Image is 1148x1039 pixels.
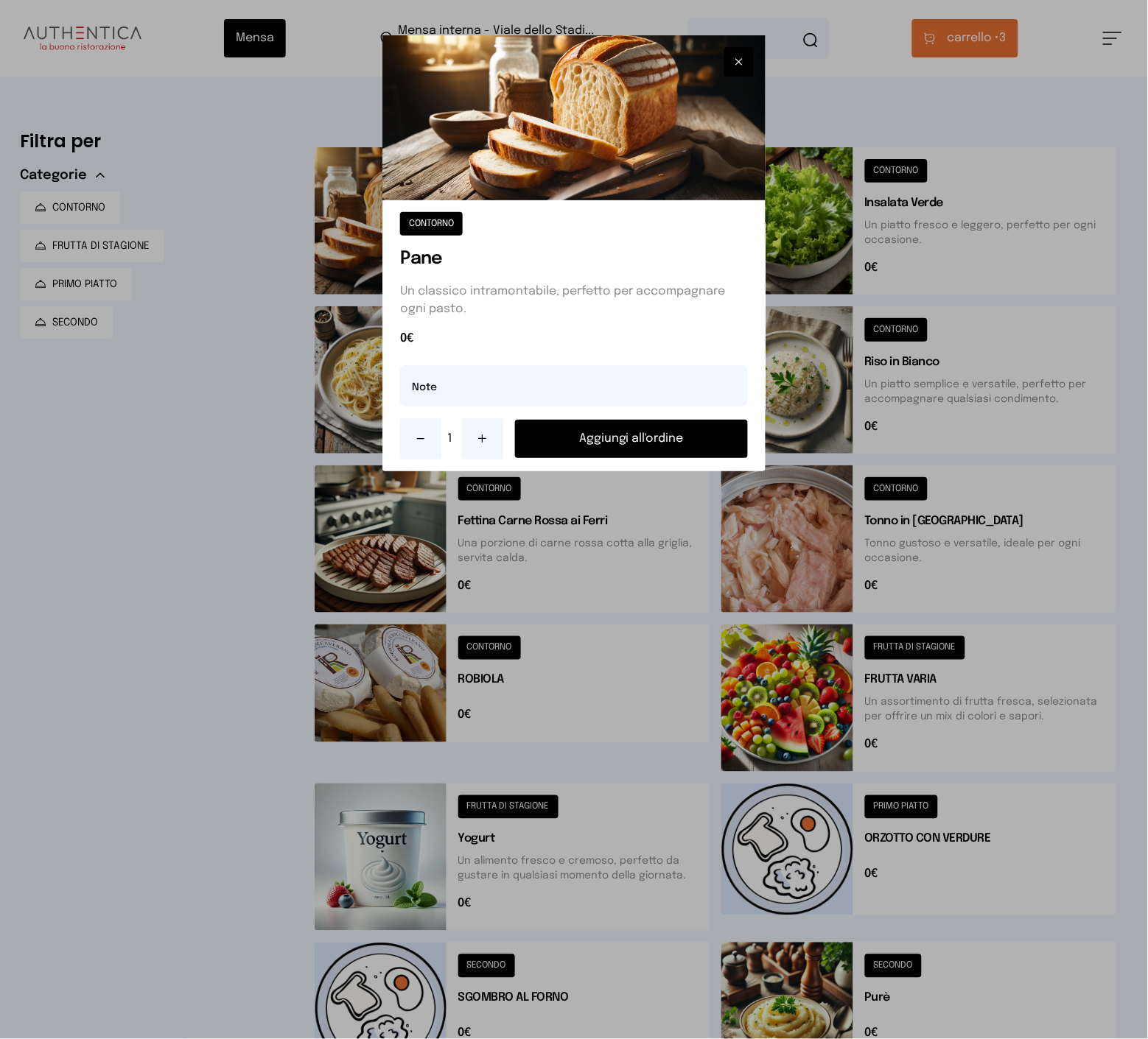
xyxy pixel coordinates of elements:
p: Un classico intramontabile, perfetto per accompagnare ogni pasto. [400,283,747,318]
h1: Pane [400,247,747,271]
span: 1 [447,430,456,448]
button: CONTORNO [400,212,463,236]
img: Pane [382,35,765,200]
button: Aggiungi all'ordine [515,420,747,458]
span: 0€ [400,330,747,348]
